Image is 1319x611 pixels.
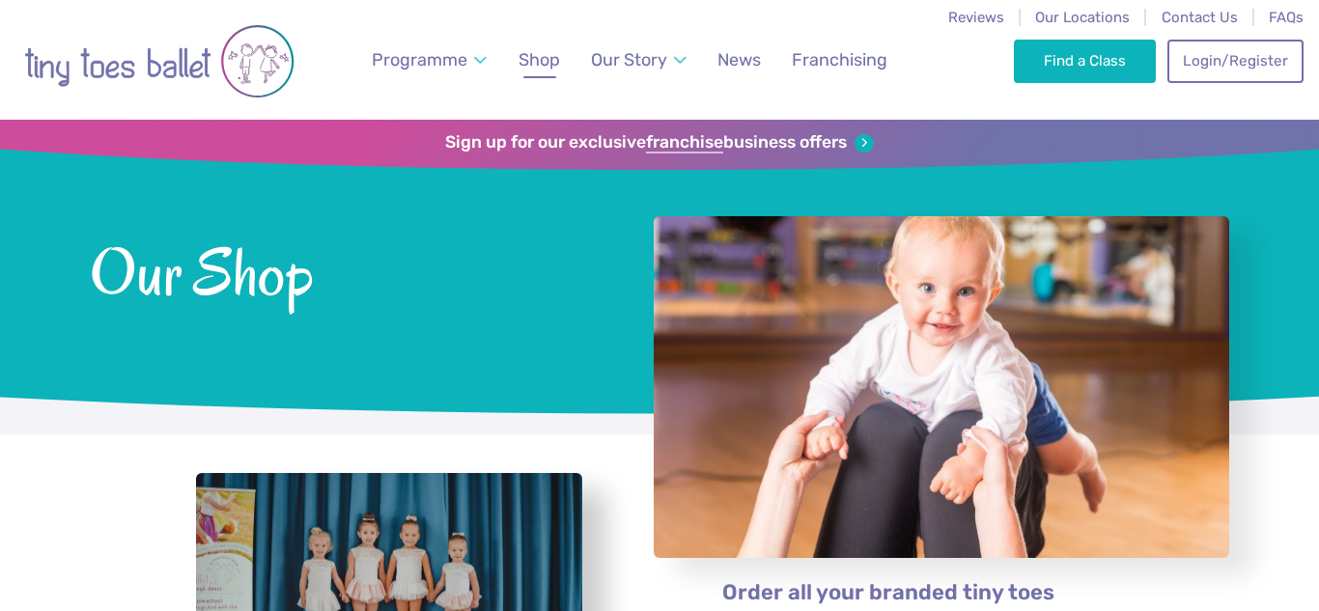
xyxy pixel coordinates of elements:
span: Our Story [591,49,667,69]
a: Shop [510,39,569,82]
a: News [709,39,770,82]
span: Franchising [792,49,887,69]
span: Shop [519,49,560,69]
a: Franchising [783,39,896,82]
a: Login/Register [1167,40,1303,82]
a: Sign up for our exclusivefranchisebusiness offers [445,132,873,153]
a: Our Locations [1035,9,1130,26]
a: Contact Us [1162,9,1238,26]
a: Find a Class [1014,40,1156,82]
strong: franchise [646,132,723,153]
span: Programme [372,49,467,69]
a: Our Story [582,39,696,82]
a: Programme [363,39,496,82]
a: Reviews [948,9,1004,26]
span: Our Shop [90,231,603,309]
span: News [717,49,761,69]
a: FAQs [1269,9,1304,26]
img: tiny toes ballet [24,13,295,110]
